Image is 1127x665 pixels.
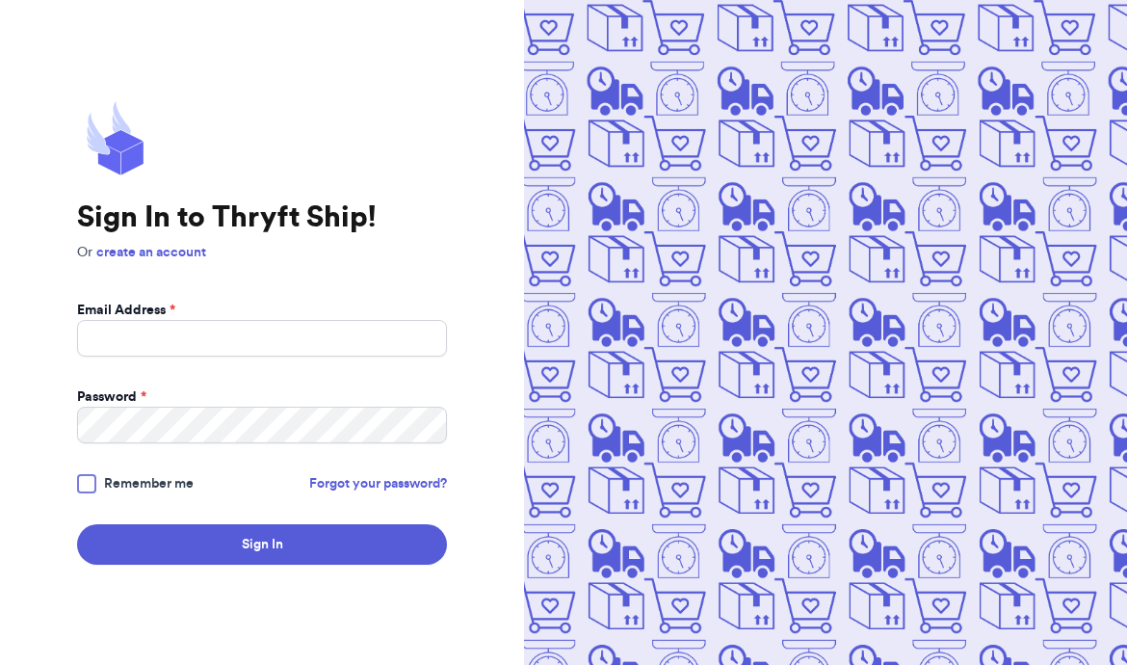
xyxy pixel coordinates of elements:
[96,246,206,259] a: create an account
[309,474,447,493] a: Forgot your password?
[77,243,447,262] p: Or
[77,301,175,320] label: Email Address
[77,387,146,407] label: Password
[104,474,194,493] span: Remember me
[77,524,447,565] button: Sign In
[77,200,447,235] h1: Sign In to Thryft Ship!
